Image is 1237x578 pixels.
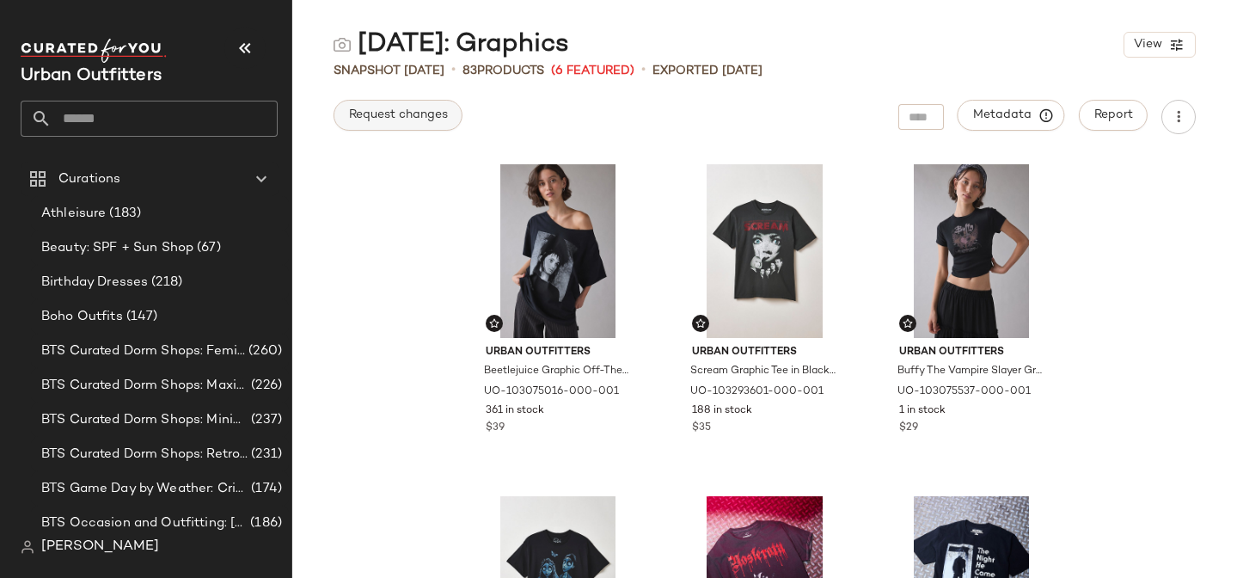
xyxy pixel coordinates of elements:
span: BTS Curated Dorm Shops: Retro+ Boho [41,445,248,464]
span: Curations [58,169,120,189]
span: (6 Featured) [551,62,634,80]
span: BTS Curated Dorm Shops: Maximalist [41,376,248,396]
img: svg%3e [903,318,913,329]
span: Athleisure [41,204,106,224]
span: 361 in stock [486,403,544,419]
span: Report [1093,108,1133,122]
span: UO-103075016-000-001 [484,384,619,400]
button: Metadata [958,100,1065,131]
span: Current Company Name [21,67,162,85]
span: [PERSON_NAME] [41,537,159,557]
img: svg%3e [489,318,499,329]
button: Report [1079,100,1148,131]
span: (260) [245,341,282,361]
span: $29 [899,421,918,436]
span: Buffy The Vampire Slayer Graphic Baby Tee in Black, Women's at Urban Outfitters [897,364,1043,379]
span: Scream Graphic Tee in Black, Men's at Urban Outfitters [690,364,836,379]
span: Beetlejuice Graphic Off-The-Shoulder T-Shirt Dress in Black, Women's at Urban Outfitters [484,364,629,379]
span: BTS Curated Dorm Shops: Feminine [41,341,245,361]
span: Urban Outfitters [692,345,837,360]
span: (183) [106,204,141,224]
span: BTS Game Day by Weather: Crisp & Cozy [41,479,248,499]
button: View [1124,32,1196,58]
p: Exported [DATE] [652,62,762,80]
img: 103293601_001_b [678,164,851,338]
span: BTS Curated Dorm Shops: Minimalist [41,410,248,430]
span: 188 in stock [692,403,752,419]
span: (218) [148,273,182,292]
span: Boho Outfits [41,307,123,327]
span: Request changes [348,108,448,122]
span: UO-103293601-000-001 [690,384,824,400]
img: svg%3e [695,318,706,329]
span: 1 in stock [899,403,946,419]
span: (231) [248,445,282,464]
span: Beauty: SPF + Sun Shop [41,238,193,258]
span: (226) [248,376,282,396]
img: cfy_white_logo.C9jOOHJF.svg [21,39,167,63]
img: 103075537_001_b [885,164,1058,338]
span: Birthday Dresses [41,273,148,292]
span: View [1133,38,1162,52]
div: [DATE]: Graphics [334,28,569,62]
span: • [451,60,456,81]
span: (174) [248,479,282,499]
span: Urban Outfitters [486,345,631,360]
img: 103075016_001_b [472,164,645,338]
span: Snapshot [DATE] [334,62,444,80]
img: svg%3e [334,36,351,53]
span: UO-103075537-000-001 [897,384,1031,400]
span: BTS Occasion and Outfitting: [PERSON_NAME] to Party [41,513,247,533]
span: $39 [486,421,505,436]
span: (186) [247,513,282,533]
span: (67) [193,238,221,258]
span: • [641,60,646,81]
img: svg%3e [21,540,34,554]
span: 83 [462,65,477,77]
span: (237) [248,410,282,430]
span: $35 [692,421,711,436]
span: Urban Outfitters [899,345,1044,360]
div: Products [462,62,544,80]
button: Request changes [334,100,462,131]
span: Metadata [972,108,1050,123]
span: (147) [123,307,158,327]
